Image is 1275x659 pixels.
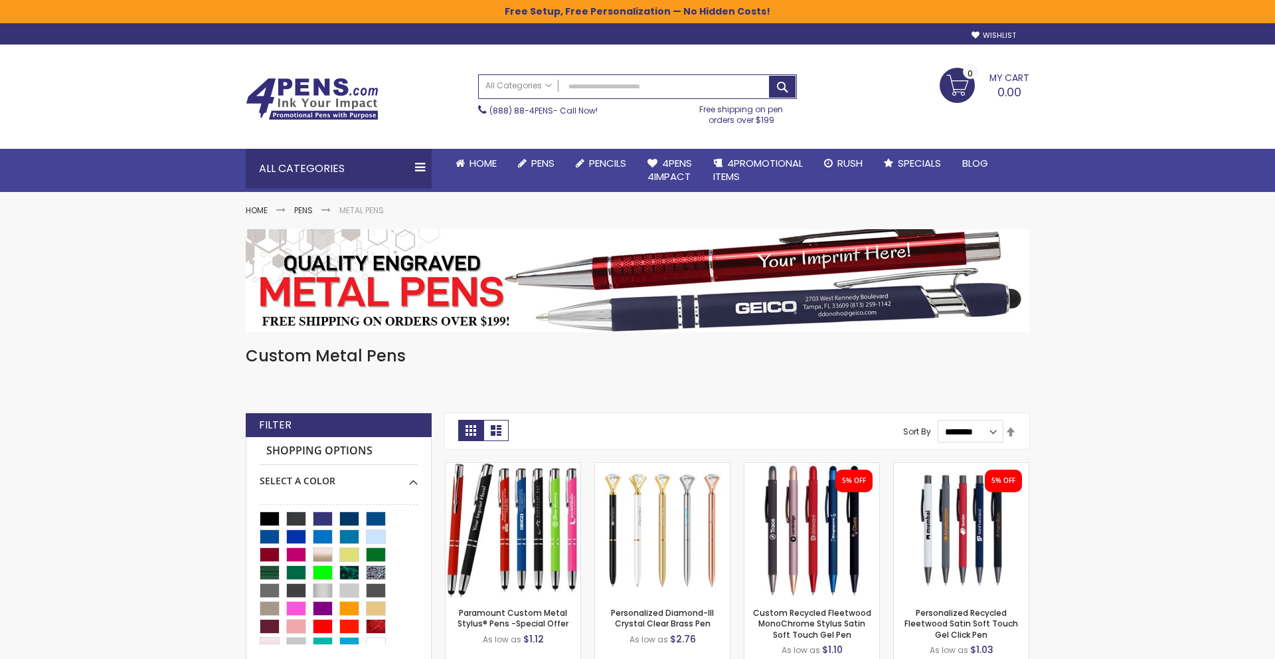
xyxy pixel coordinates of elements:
div: All Categories [246,149,432,189]
span: 0 [968,67,973,80]
span: $2.76 [670,632,696,646]
a: Custom Recycled Fleetwood MonoChrome Stylus Satin Soft Touch Gel Pen [744,462,879,474]
img: Metal Pens [246,229,1029,332]
a: Specials [873,149,952,178]
span: 0.00 [997,84,1021,100]
span: 4Pens 4impact [647,156,692,183]
span: - Call Now! [489,105,598,116]
a: Pens [294,205,313,216]
strong: Filter [259,418,292,432]
a: Home [246,205,268,216]
img: Paramount Custom Metal Stylus® Pens -Special Offer [446,463,580,598]
a: Personalized Recycled Fleetwood Satin Soft Touch Gel Click Pen [904,607,1018,640]
a: Personalized Diamond-III Crystal Clear Brass Pen [611,607,714,629]
span: Rush [837,156,863,170]
img: Personalized Diamond-III Crystal Clear Brass Pen [595,463,730,598]
a: 4Pens4impact [637,149,703,192]
label: Sort By [903,426,931,437]
span: As low as [782,644,820,656]
div: 5% OFF [842,476,866,486]
a: 4PROMOTIONALITEMS [703,149,813,192]
img: 4Pens Custom Pens and Promotional Products [246,78,379,120]
a: Pencils [565,149,637,178]
span: $1.03 [970,643,993,656]
a: (888) 88-4PENS [489,105,553,116]
a: Blog [952,149,999,178]
strong: Metal Pens [339,205,384,216]
a: Paramount Custom Metal Stylus® Pens -Special Offer [446,462,580,474]
a: Home [445,149,507,178]
span: As low as [483,634,521,645]
span: Pens [531,156,554,170]
a: Wishlist [972,31,1016,41]
strong: Grid [458,420,483,441]
span: Pencils [589,156,626,170]
span: $1.12 [523,632,544,646]
img: Personalized Recycled Fleetwood Satin Soft Touch Gel Click Pen [894,463,1029,598]
span: Specials [898,156,941,170]
div: Free shipping on pen orders over $199 [686,99,798,126]
a: Personalized Diamond-III Crystal Clear Brass Pen [595,462,730,474]
a: Paramount Custom Metal Stylus® Pens -Special Offer [458,607,568,629]
a: Rush [813,149,873,178]
span: Home [469,156,497,170]
span: $1.10 [822,643,843,656]
img: Custom Recycled Fleetwood MonoChrome Stylus Satin Soft Touch Gel Pen [744,463,879,598]
span: 4PROMOTIONAL ITEMS [713,156,803,183]
a: Custom Recycled Fleetwood MonoChrome Stylus Satin Soft Touch Gel Pen [753,607,871,640]
div: Select A Color [260,465,418,488]
a: Personalized Recycled Fleetwood Satin Soft Touch Gel Click Pen [894,462,1029,474]
h1: Custom Metal Pens [246,345,1029,367]
span: Blog [962,156,988,170]
div: 5% OFF [991,476,1015,486]
strong: Shopping Options [260,437,418,466]
span: As low as [630,634,668,645]
a: Pens [507,149,565,178]
span: As low as [930,644,968,656]
a: All Categories [479,75,558,97]
a: 0.00 0 [940,68,1029,101]
span: All Categories [485,80,552,91]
